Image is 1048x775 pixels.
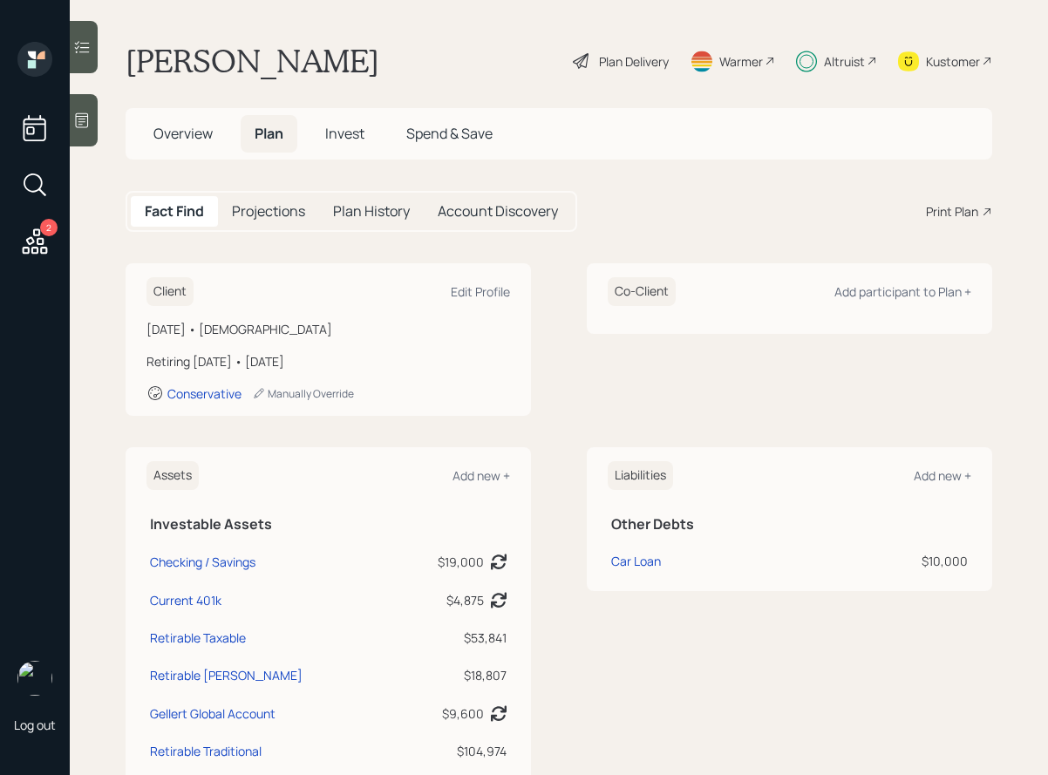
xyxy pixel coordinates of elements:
[167,385,242,402] div: Conservative
[14,717,56,733] div: Log out
[799,552,968,570] div: $10,000
[914,467,971,484] div: Add new +
[146,277,194,306] h6: Client
[451,283,510,300] div: Edit Profile
[126,42,379,80] h1: [PERSON_NAME]
[150,629,246,647] div: Retirable Taxable
[438,553,484,571] div: $19,000
[446,591,484,609] div: $4,875
[252,386,354,401] div: Manually Override
[150,704,276,723] div: Gellert Global Account
[608,461,673,490] h6: Liabilities
[453,467,510,484] div: Add new +
[397,742,507,760] div: $104,974
[150,666,303,684] div: Retirable [PERSON_NAME]
[926,202,978,221] div: Print Plan
[146,320,510,338] div: [DATE] • [DEMOGRAPHIC_DATA]
[834,283,971,300] div: Add participant to Plan +
[146,352,510,371] div: Retiring [DATE] • [DATE]
[17,661,52,696] img: sami-boghos-headshot.png
[611,516,968,533] h5: Other Debts
[926,52,980,71] div: Kustomer
[153,124,213,143] span: Overview
[397,666,507,684] div: $18,807
[40,219,58,236] div: 2
[150,516,507,533] h5: Investable Assets
[325,124,364,143] span: Invest
[397,629,507,647] div: $53,841
[146,461,199,490] h6: Assets
[150,553,255,571] div: Checking / Savings
[145,203,204,220] h5: Fact Find
[438,203,558,220] h5: Account Discovery
[599,52,669,71] div: Plan Delivery
[611,552,661,570] div: Car Loan
[406,124,493,143] span: Spend & Save
[150,742,262,760] div: Retirable Traditional
[442,704,484,723] div: $9,600
[719,52,763,71] div: Warmer
[232,203,305,220] h5: Projections
[255,124,283,143] span: Plan
[150,591,221,609] div: Current 401k
[608,277,676,306] h6: Co-Client
[824,52,865,71] div: Altruist
[333,203,410,220] h5: Plan History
